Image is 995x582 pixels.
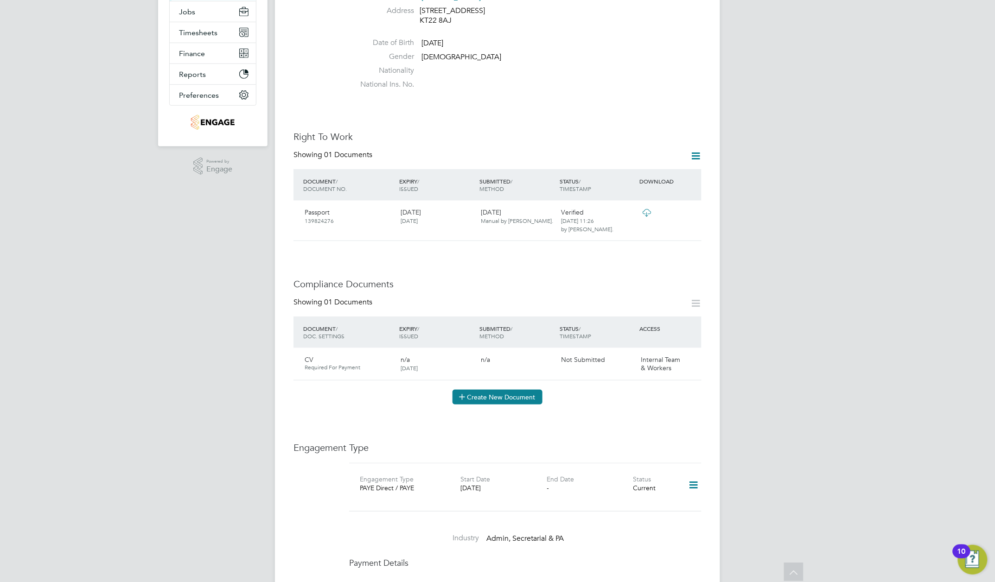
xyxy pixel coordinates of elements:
[561,217,594,224] span: [DATE] 11:26
[397,173,477,197] div: EXPIRY
[510,325,512,332] span: /
[479,332,504,340] span: METHOD
[349,533,479,543] label: Industry
[561,355,605,364] span: Not Submitted
[193,158,233,175] a: Powered byEngage
[179,7,195,16] span: Jobs
[179,70,206,79] span: Reports
[305,217,334,224] span: 139824276
[547,484,633,492] div: -
[301,204,397,228] div: Passport
[477,204,557,228] div: [DATE]
[305,355,313,364] span: CV
[206,158,232,165] span: Powered by
[399,185,418,192] span: ISSUED
[349,52,414,62] label: Gender
[179,91,219,100] span: Preferences
[560,185,591,192] span: TIMESTAMP
[579,177,580,185] span: /
[179,28,217,37] span: Timesheets
[293,297,374,307] div: Showing
[557,320,638,344] div: STATUS
[170,22,256,43] button: Timesheets
[420,6,508,25] div: [STREET_ADDRESS] KT22 8AJ
[206,165,232,173] span: Engage
[561,208,584,216] span: Verified
[421,52,501,62] span: [DEMOGRAPHIC_DATA]
[510,177,512,185] span: /
[638,320,702,337] div: ACCESS
[303,332,344,340] span: DOC. SETTINGS
[349,80,414,89] label: National Ins. No.
[399,332,418,340] span: ISSUED
[305,364,393,371] span: Required For Payment
[401,355,410,364] span: n/a
[633,475,651,483] label: Status
[481,217,553,224] span: Manual by [PERSON_NAME].
[169,115,256,130] a: Go to home page
[303,185,347,192] span: DOCUMENT NO.
[293,131,702,143] h3: Right To Work
[170,1,256,22] button: Jobs
[360,475,414,483] label: Engagement Type
[633,484,676,492] div: Current
[293,278,702,290] h3: Compliance Documents
[477,320,557,344] div: SUBMITTED
[957,551,966,563] div: 10
[453,390,542,405] button: Create New Document
[638,173,702,190] div: DOWNLOAD
[417,177,419,185] span: /
[324,150,372,159] span: 01 Documents
[349,66,414,76] label: Nationality
[641,355,681,372] span: Internal Team & Workers
[336,325,338,332] span: /
[401,217,418,224] span: [DATE]
[958,545,988,575] button: Open Resource Center, 10 new notifications
[561,225,613,233] span: by [PERSON_NAME].
[479,185,504,192] span: METHOD
[191,115,234,130] img: e-personnel-logo-retina.png
[301,320,397,344] div: DOCUMENT
[579,325,580,332] span: /
[170,43,256,63] button: Finance
[460,475,490,483] label: Start Date
[170,85,256,105] button: Preferences
[560,332,591,340] span: TIMESTAMP
[397,204,477,228] div: [DATE]
[417,325,419,332] span: /
[349,6,414,16] label: Address
[293,442,702,454] h3: Engagement Type
[293,150,374,160] div: Showing
[401,364,418,372] span: [DATE]
[324,297,372,307] span: 01 Documents
[349,38,414,48] label: Date of Birth
[170,64,256,84] button: Reports
[360,484,446,492] div: PAYE Direct / PAYE
[547,475,574,483] label: End Date
[421,39,443,48] span: [DATE]
[397,320,477,344] div: EXPIRY
[486,534,564,543] span: Admin, Secretarial & PA
[557,173,638,197] div: STATUS
[336,177,338,185] span: /
[349,558,702,569] h4: Payment Details
[460,484,547,492] div: [DATE]
[179,49,205,58] span: Finance
[477,173,557,197] div: SUBMITTED
[301,173,397,197] div: DOCUMENT
[481,355,490,364] span: n/a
